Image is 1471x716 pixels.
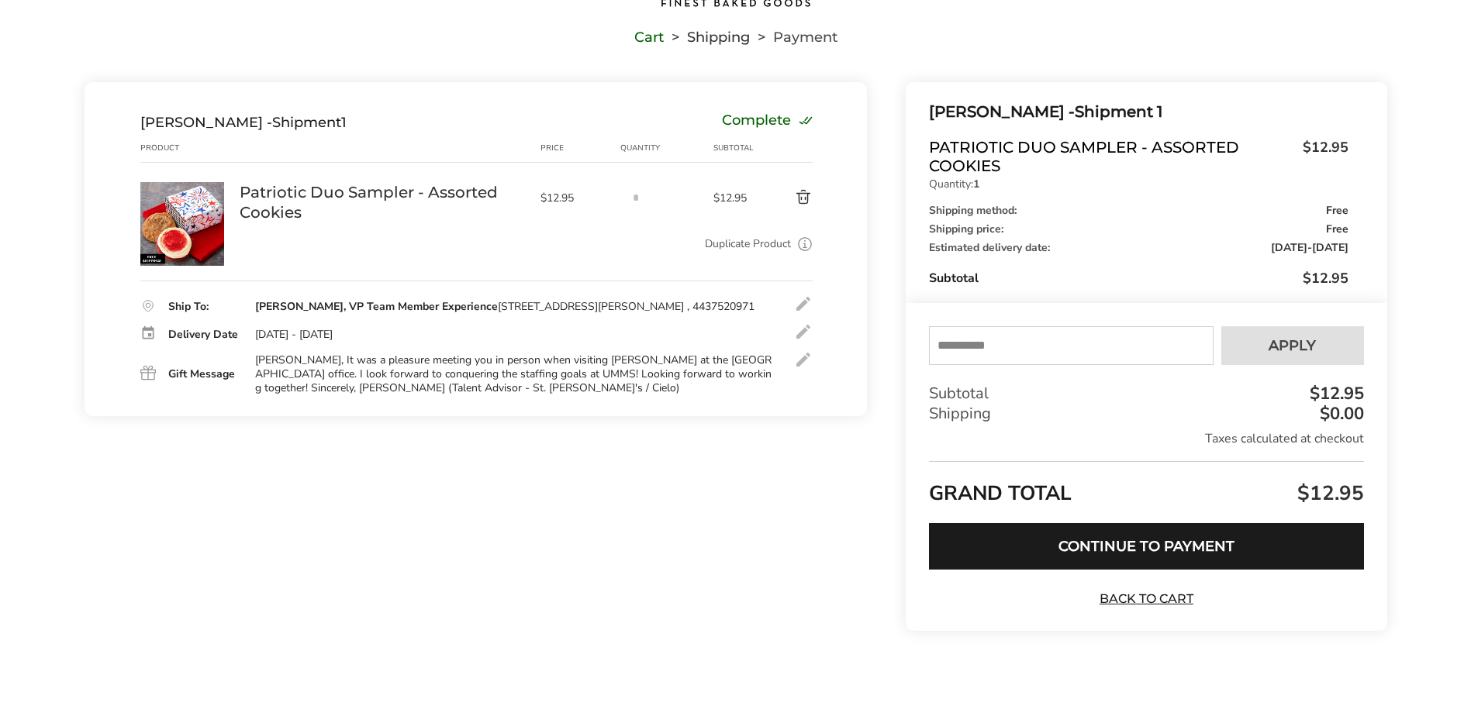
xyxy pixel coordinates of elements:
span: [PERSON_NAME] - [929,102,1075,121]
button: Apply [1221,326,1364,365]
span: 1 [341,114,347,131]
div: Shipping method: [929,205,1348,216]
span: Apply [1269,339,1316,353]
button: Delete product [758,188,813,207]
span: $12.95 [1293,480,1364,507]
span: $12.95 [1303,269,1348,287]
span: - [1271,243,1348,253]
div: Subtotal [713,142,758,154]
div: Estimated delivery date: [929,243,1348,253]
div: Ship To: [168,301,240,312]
strong: [PERSON_NAME], VP Team Member Experience [255,299,498,314]
div: Price [540,142,621,154]
div: Product [140,142,240,154]
div: $12.95 [1306,385,1364,402]
span: Patriotic Duo Sampler - Assorted Cookies [929,138,1294,175]
span: $12.95 [1295,138,1348,171]
span: Free [1326,224,1348,235]
div: GRAND TOTAL [929,461,1363,511]
div: Gift Message [168,369,240,380]
span: [PERSON_NAME] - [140,114,272,131]
input: Quantity input [620,182,651,213]
div: Delivery Date [168,329,240,340]
button: Continue to Payment [929,523,1363,570]
div: Complete [722,114,813,131]
strong: 1 [973,177,979,191]
a: Duplicate Product [705,236,791,253]
div: Shipping [929,404,1363,424]
div: Shipment [140,114,347,131]
div: Shipping price: [929,224,1348,235]
span: Free [1326,205,1348,216]
div: Shipment 1 [929,99,1348,125]
a: Patriotic Duo Sampler - Assorted Cookies$12.95 [929,138,1348,175]
div: Subtotal [929,384,1363,404]
span: $12.95 [713,191,758,205]
span: $12.95 [540,191,613,205]
div: [DATE] - [DATE] [255,328,333,342]
li: Shipping [664,32,750,43]
span: [DATE] [1271,240,1307,255]
div: [PERSON_NAME], It was a pleasure meeting you in person when visiting [PERSON_NAME] at the [GEOGRA... [255,353,778,396]
a: Patriotic Duo Sampler - Assorted Cookies [140,181,224,196]
a: Cart [634,32,664,43]
div: Taxes calculated at checkout [929,430,1363,447]
div: [STREET_ADDRESS][PERSON_NAME] , 4437520971 [255,300,754,314]
span: [DATE] [1312,240,1348,255]
div: Subtotal [929,269,1348,287]
a: Back to Cart [1092,590,1200,608]
div: Quantity [620,142,713,154]
span: Payment [773,32,837,43]
p: Quantity: [929,179,1348,190]
img: Patriotic Duo Sampler - Assorted Cookies [140,182,224,266]
a: Patriotic Duo Sampler - Assorted Cookies [240,182,525,222]
div: $0.00 [1316,405,1364,422]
